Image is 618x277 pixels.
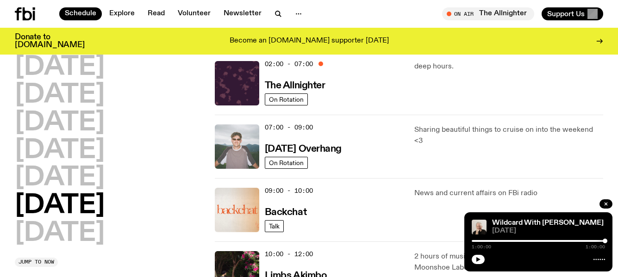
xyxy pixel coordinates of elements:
a: [DATE] Overhang [265,142,342,154]
span: Talk [269,222,280,229]
a: The Allnighter [265,79,325,91]
span: On Rotation [269,159,304,166]
button: [DATE] [15,193,105,219]
button: [DATE] [15,221,105,246]
p: Sharing beautiful things to cruise on into the weekend <3 [414,124,603,147]
a: Wildcard With [PERSON_NAME] [492,219,604,227]
a: On Rotation [265,157,308,169]
button: Support Us [542,7,603,20]
a: Volunteer [172,7,216,20]
img: Harrie Hastings stands in front of cloud-covered sky and rolling hills. He's wearing sunglasses a... [215,124,259,169]
a: Backchat [265,206,306,217]
span: 1:00:00 [472,245,491,249]
span: 07:00 - 09:00 [265,123,313,132]
button: [DATE] [15,165,105,191]
a: Talk [265,220,284,232]
h3: Backchat [265,208,306,217]
span: [DATE] [492,228,605,234]
span: 10:00 - 12:00 [265,250,313,259]
button: [DATE] [15,55,105,80]
a: On Rotation [265,93,308,105]
p: 2 hours of music from [GEOGRAPHIC_DATA]'s Moonshoe Label head, [PERSON_NAME] AKA Cousin [414,251,603,273]
button: Jump to now [15,258,58,267]
span: On Rotation [269,96,304,103]
a: Read [142,7,170,20]
p: News and current affairs on FBi radio [414,188,603,199]
p: Become an [DOMAIN_NAME] supporter [DATE] [230,37,389,45]
button: [DATE] [15,82,105,108]
span: Support Us [547,10,585,18]
img: Stuart is smiling charmingly, wearing a black t-shirt against a stark white background. [472,220,487,234]
p: deep hours. [414,61,603,72]
a: Schedule [59,7,102,20]
span: 02:00 - 07:00 [265,60,313,68]
a: Explore [104,7,140,20]
button: [DATE] [15,110,105,136]
button: [DATE] [15,138,105,164]
span: Jump to now [19,259,54,265]
span: 09:00 - 10:00 [265,186,313,195]
span: 1:00:00 [586,245,605,249]
a: Newsletter [218,7,267,20]
button: On AirThe Allnighter [442,7,534,20]
h3: The Allnighter [265,81,325,91]
h3: [DATE] Overhang [265,144,342,154]
h3: Donate to [DOMAIN_NAME] [15,33,85,49]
